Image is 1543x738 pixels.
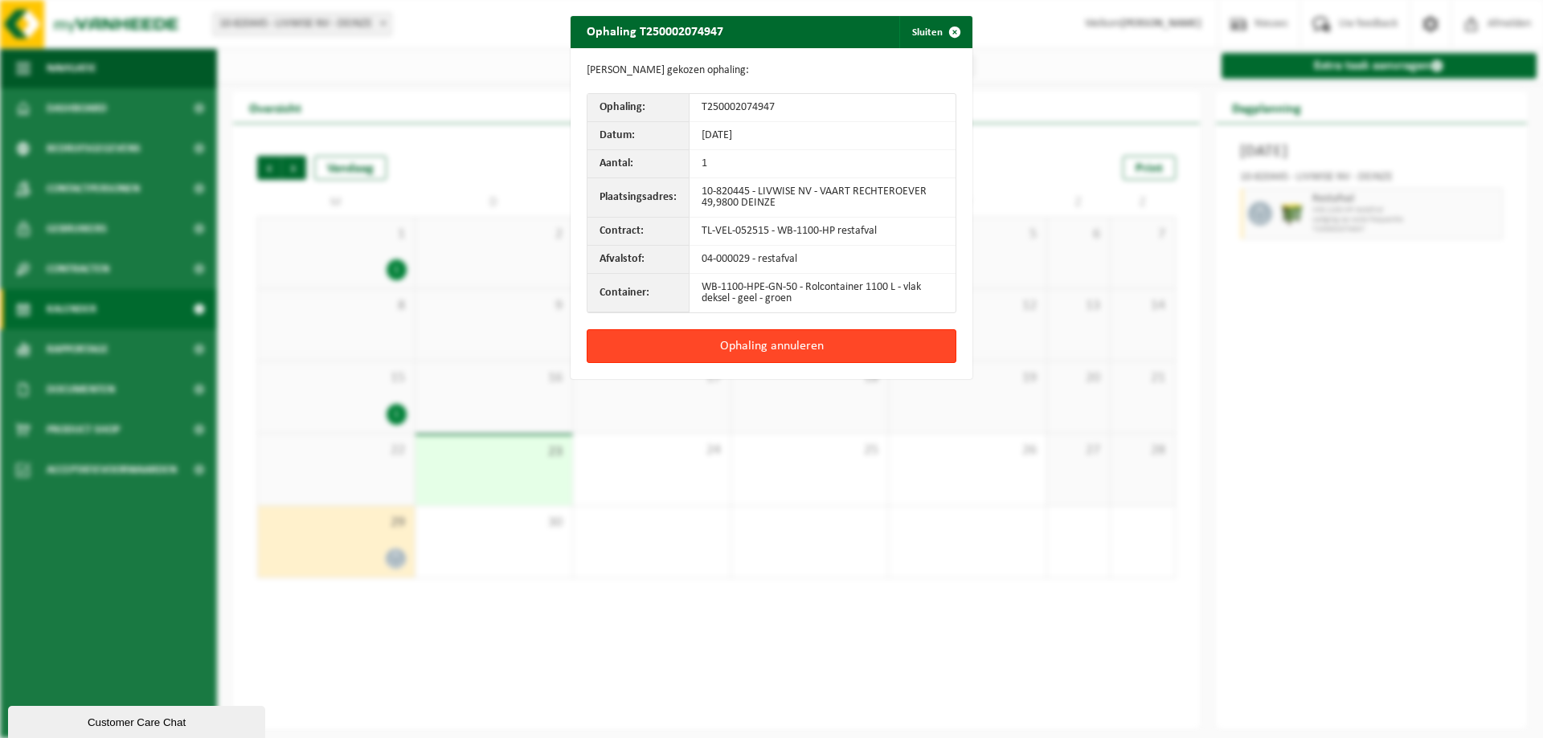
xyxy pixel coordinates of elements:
td: [DATE] [690,122,956,150]
td: 04-000029 - restafval [690,246,956,274]
td: T250002074947 [690,94,956,122]
td: 1 [690,150,956,178]
th: Container: [587,274,690,312]
th: Plaatsingsadres: [587,178,690,218]
button: Sluiten [899,16,971,48]
h2: Ophaling T250002074947 [571,16,739,47]
td: WB-1100-HPE-GN-50 - Rolcontainer 1100 L - vlak deksel - geel - groen [690,274,956,312]
iframe: chat widget [8,703,268,738]
th: Aantal: [587,150,690,178]
td: 10-820445 - LIVWISE NV - VAART RECHTEROEVER 49,9800 DEINZE [690,178,956,218]
td: TL-VEL-052515 - WB-1100-HP restafval [690,218,956,246]
th: Contract: [587,218,690,246]
p: [PERSON_NAME] gekozen ophaling: [587,64,956,77]
th: Ophaling: [587,94,690,122]
th: Datum: [587,122,690,150]
th: Afvalstof: [587,246,690,274]
button: Ophaling annuleren [587,329,956,363]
